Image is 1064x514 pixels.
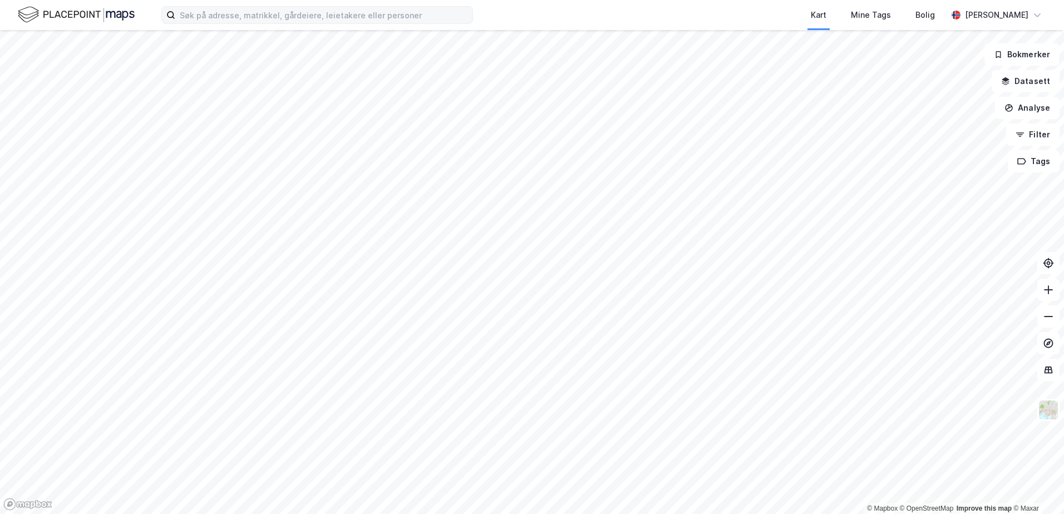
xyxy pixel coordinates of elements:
iframe: Chat Widget [1008,461,1064,514]
div: Kontrollprogram for chat [1008,461,1064,514]
img: logo.f888ab2527a4732fd821a326f86c7f29.svg [18,5,135,24]
button: Bokmerker [984,43,1060,66]
div: Mine Tags [851,8,891,22]
button: Filter [1006,123,1060,146]
a: Improve this map [957,505,1012,512]
button: Analyse [995,97,1060,119]
div: Kart [811,8,826,22]
a: OpenStreetMap [900,505,954,512]
a: Mapbox [867,505,898,512]
div: [PERSON_NAME] [965,8,1028,22]
a: Mapbox homepage [3,498,52,511]
button: Tags [1008,150,1060,172]
button: Datasett [992,70,1060,92]
div: Bolig [915,8,935,22]
input: Søk på adresse, matrikkel, gårdeiere, leietakere eller personer [175,7,472,23]
img: Z [1038,399,1059,421]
